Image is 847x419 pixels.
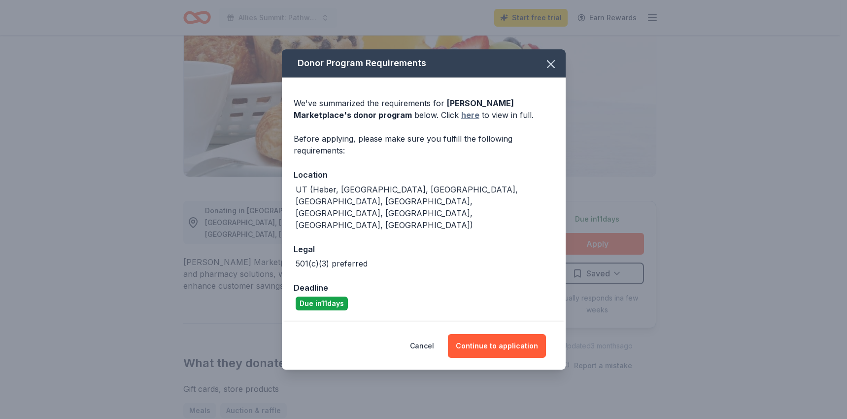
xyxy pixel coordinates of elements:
button: Cancel [410,334,434,358]
div: UT (Heber, [GEOGRAPHIC_DATA], [GEOGRAPHIC_DATA], [GEOGRAPHIC_DATA], [GEOGRAPHIC_DATA], [GEOGRAPHI... [296,184,554,231]
div: Deadline [294,281,554,294]
a: here [461,109,479,121]
div: Legal [294,243,554,256]
div: Donor Program Requirements [282,49,566,77]
div: Due in 11 days [296,297,348,310]
div: Before applying, please make sure you fulfill the following requirements: [294,133,554,156]
button: Continue to application [448,334,546,358]
div: 501(c)(3) preferred [296,258,368,269]
div: Location [294,168,554,181]
div: We've summarized the requirements for below. Click to view in full. [294,97,554,121]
